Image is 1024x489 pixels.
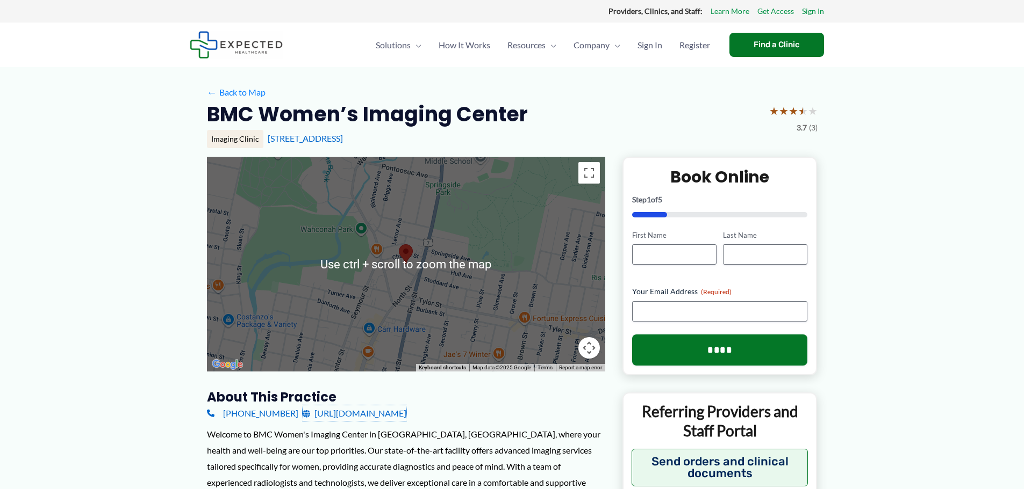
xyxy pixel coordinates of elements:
[798,101,808,121] span: ★
[411,26,421,64] span: Menu Toggle
[376,26,411,64] span: Solutions
[679,26,710,64] span: Register
[207,405,298,421] a: [PHONE_NUMBER]
[797,121,807,135] span: 3.7
[723,230,807,240] label: Last Name
[207,130,263,148] div: Imaging Clinic
[629,26,671,64] a: Sign In
[769,101,779,121] span: ★
[268,133,343,143] a: [STREET_ADDRESS]
[610,26,620,64] span: Menu Toggle
[638,26,662,64] span: Sign In
[779,101,789,121] span: ★
[608,6,703,16] strong: Providers, Clinics, and Staff:
[546,26,556,64] span: Menu Toggle
[701,288,732,296] span: (Required)
[367,26,719,64] nav: Primary Site Navigation
[578,162,600,184] button: Toggle fullscreen view
[808,101,818,121] span: ★
[574,26,610,64] span: Company
[647,195,651,204] span: 1
[207,87,217,97] span: ←
[207,84,266,100] a: ←Back to Map
[632,196,808,203] p: Step of
[499,26,565,64] a: ResourcesMenu Toggle
[632,286,808,297] label: Your Email Address
[729,33,824,57] a: Find a Clinic
[439,26,490,64] span: How It Works
[671,26,719,64] a: Register
[210,357,245,371] img: Google
[207,101,528,127] h2: BMC Women’s Imaging Center
[632,402,808,441] p: Referring Providers and Staff Portal
[632,449,808,486] button: Send orders and clinical documents
[207,389,605,405] h3: About this practice
[303,405,406,421] a: [URL][DOMAIN_NAME]
[538,364,553,370] a: Terms (opens in new tab)
[210,357,245,371] a: Open this area in Google Maps (opens a new window)
[565,26,629,64] a: CompanyMenu Toggle
[367,26,430,64] a: SolutionsMenu Toggle
[757,4,794,18] a: Get Access
[632,230,717,240] label: First Name
[809,121,818,135] span: (3)
[507,26,546,64] span: Resources
[430,26,499,64] a: How It Works
[419,364,466,371] button: Keyboard shortcuts
[802,4,824,18] a: Sign In
[632,166,808,187] h2: Book Online
[578,337,600,359] button: Map camera controls
[658,195,662,204] span: 5
[711,4,749,18] a: Learn More
[789,101,798,121] span: ★
[559,364,602,370] a: Report a map error
[472,364,531,370] span: Map data ©2025 Google
[190,31,283,59] img: Expected Healthcare Logo - side, dark font, small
